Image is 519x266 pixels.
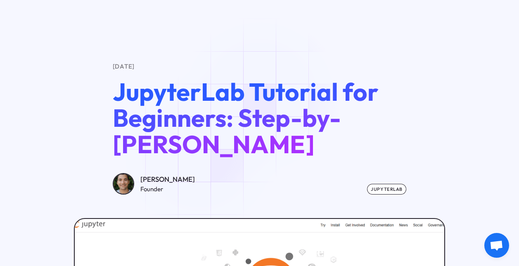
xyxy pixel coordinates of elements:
div: [DATE] [113,62,407,71]
a: Open chat [484,233,509,258]
div: JupyterLab [367,184,406,195]
span: JupyterLab Tutorial for Beginners: Step-by-[PERSON_NAME] [113,76,379,160]
div: Founder [140,185,195,194]
div: [PERSON_NAME] [140,174,195,185]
